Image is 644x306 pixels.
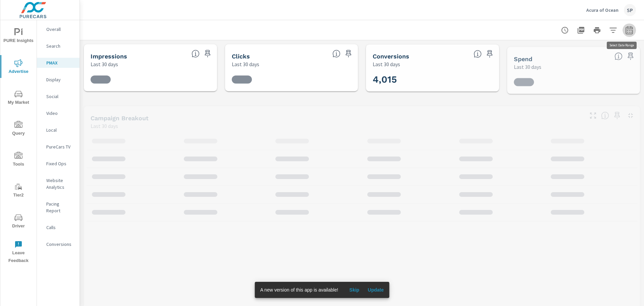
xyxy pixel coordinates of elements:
[232,53,250,60] h5: Clicks
[2,241,35,265] span: Leave Feedback
[37,75,79,85] div: Display
[625,51,636,62] span: Save this to your personalized report
[343,48,354,59] span: Save this to your personalized report
[46,76,74,83] p: Display
[2,183,35,199] span: Tier2
[37,24,79,34] div: Overall
[601,112,609,120] span: This is a summary of PMAX performance results by campaign. Each column can be sorted.
[91,60,118,68] p: Last 30 days
[606,24,620,37] button: Apply Filters
[588,110,598,121] button: Make Fullscreen
[37,199,79,216] div: Pacing Report
[614,52,623,60] span: The amount of money spent on advertising during the period.
[368,287,384,293] span: Update
[91,122,118,130] p: Last 30 days
[332,50,340,58] span: The number of times an ad was clicked by a consumer.
[514,63,541,71] p: Last 30 days
[46,160,74,167] p: Fixed Ops
[46,26,74,33] p: Overall
[37,41,79,51] div: Search
[624,4,636,16] div: SP
[37,239,79,249] div: Conversions
[37,175,79,192] div: Website Analytics
[474,50,482,58] span: Total Conversions include Actions, Leads and Unmapped.
[46,43,74,49] p: Search
[37,125,79,135] div: Local
[37,91,79,101] div: Social
[46,201,74,214] p: Pacing Report
[625,110,636,121] button: Minimize Widget
[0,20,37,267] div: nav menu
[2,28,35,45] span: PURE Insights
[37,142,79,152] div: PureCars TV
[2,59,35,76] span: Advertise
[365,285,386,295] button: Update
[37,222,79,232] div: Calls
[46,110,74,117] p: Video
[91,53,127,60] h5: Impressions
[612,110,623,121] span: Save this to your personalized report
[37,159,79,169] div: Fixed Ops
[46,143,74,150] p: PureCars TV
[2,214,35,230] span: Driver
[574,24,588,37] button: "Export Report to PDF"
[232,60,259,68] p: Last 30 days
[260,287,338,293] span: A new version of this app is available!
[46,177,74,190] p: Website Analytics
[46,224,74,231] p: Calls
[91,115,149,122] h5: Campaign Breakout
[192,50,200,58] span: The number of times an ad was shown on your behalf.
[46,93,74,100] p: Social
[343,285,365,295] button: Skip
[346,287,362,293] span: Skip
[514,55,532,62] h5: Spend
[46,127,74,133] p: Local
[46,59,74,66] p: PMAX
[373,74,492,85] h3: 4,015
[2,152,35,168] span: Tools
[46,241,74,248] p: Conversions
[373,53,409,60] h5: Conversions
[590,24,604,37] button: Print Report
[484,48,495,59] span: Save this to your personalized report
[2,121,35,137] span: Query
[373,60,400,68] p: Last 30 days
[2,90,35,106] span: My Market
[37,58,79,68] div: PMAX
[37,108,79,118] div: Video
[202,48,213,59] span: Save this to your personalized report
[586,7,619,13] p: Acura of Ocean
